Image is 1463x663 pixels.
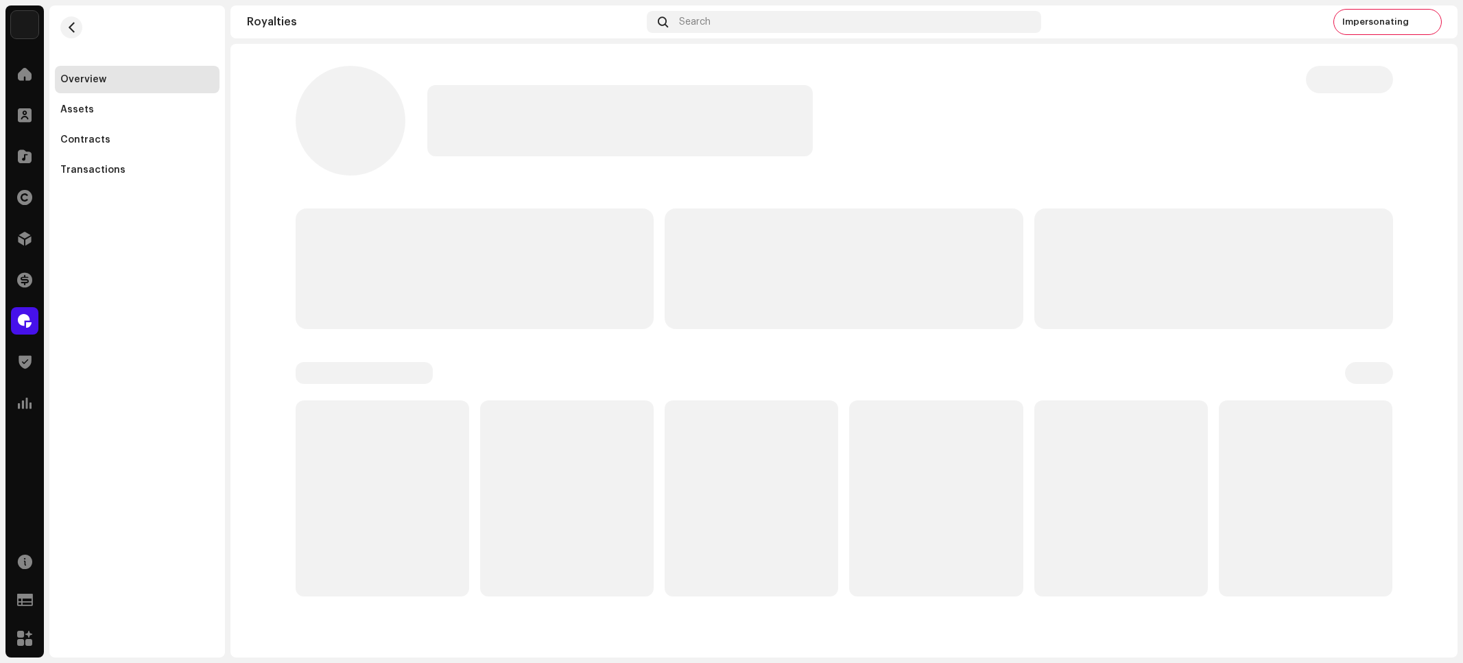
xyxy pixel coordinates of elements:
[247,16,641,27] div: Royalties
[55,96,219,123] re-m-nav-item: Assets
[11,11,38,38] img: 78f3867b-a9d0-4b96-9959-d5e4a689f6cf
[55,126,219,154] re-m-nav-item: Contracts
[55,66,219,93] re-m-nav-item: Overview
[60,134,110,145] div: Contracts
[1342,16,1409,27] span: Impersonating
[60,74,106,85] div: Overview
[60,165,126,176] div: Transactions
[60,104,94,115] div: Assets
[55,156,219,184] re-m-nav-item: Transactions
[1417,11,1439,33] img: c904f273-36fb-4b92-97b0-1c77b616e906
[679,16,711,27] span: Search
